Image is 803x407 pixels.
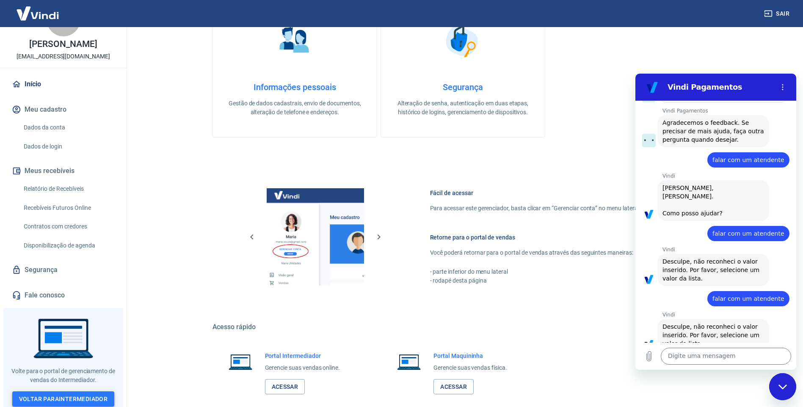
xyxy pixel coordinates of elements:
p: Para acessar este gerenciador, basta clicar em “Gerenciar conta” no menu lateral do portal de ven... [430,204,693,213]
img: Segurança [442,19,484,62]
iframe: Janela de mensagens [635,74,796,370]
h6: Retorne para o portal de vendas [430,233,693,242]
p: Alteração de senha, autenticação em duas etapas, histórico de logins, gerenciamento de dispositivos. [395,99,531,117]
a: Recebíveis Futuros Online [20,199,116,217]
img: Imagem de um notebook aberto [223,352,258,372]
h6: Portal Maquininha [433,352,507,360]
a: Acessar [433,379,474,395]
a: Dados da conta [20,119,116,136]
a: Dados de login [20,138,116,155]
a: Disponibilização de agenda [20,237,116,254]
p: [EMAIL_ADDRESS][DOMAIN_NAME] [17,52,110,61]
a: Início [10,75,116,93]
img: Imagem de um notebook aberto [391,352,427,372]
button: Meus recebíveis [10,162,116,180]
img: Imagem da dashboard mostrando o botão de gerenciar conta na sidebar no lado esquerdo [267,188,364,286]
a: Fale conosco [10,286,116,305]
h5: Acesso rápido [212,323,714,331]
h4: Informações pessoais [226,82,363,92]
p: Você poderá retornar para o portal de vendas através das seguintes maneiras: [430,248,693,257]
a: Acessar [265,379,305,395]
button: Sair [762,6,793,22]
p: Gerencie suas vendas online. [265,363,340,372]
button: Meu cadastro [10,100,116,119]
a: Voltar paraIntermediador [12,391,115,407]
a: Segurança [10,261,116,279]
h4: Segurança [395,82,531,92]
p: - rodapé desta página [430,276,693,285]
img: Vindi [10,0,65,26]
a: Contratos com credores [20,218,116,235]
p: [PERSON_NAME] [29,40,97,49]
p: Gestão de dados cadastrais, envio de documentos, alteração de telefone e endereços. [226,99,363,117]
p: Gerencie suas vendas física. [433,363,507,372]
h6: Portal Intermediador [265,352,340,360]
h6: Fácil de acessar [430,189,693,197]
p: - parte inferior do menu lateral [430,267,693,276]
iframe: Botão para iniciar a janela de mensagens, 3 mensagens não lidas [769,373,796,400]
img: Informações pessoais [273,19,316,62]
a: Relatório de Recebíveis [20,180,116,198]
